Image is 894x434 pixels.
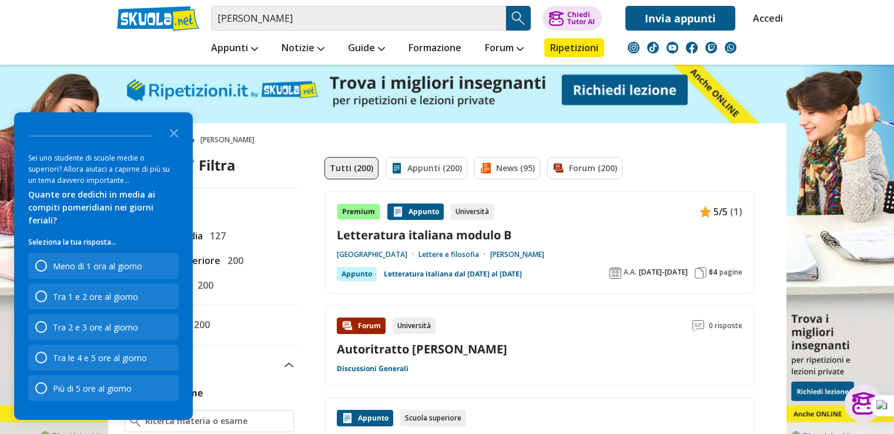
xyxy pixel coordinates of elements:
[28,345,179,370] div: Tra le 4 e 5 ore al giorno
[193,278,213,293] span: 200
[686,42,698,54] img: facebook
[490,250,544,259] a: [PERSON_NAME]
[341,320,353,332] img: Forum contenuto
[28,314,179,340] div: Tra 2 e 3 ore al giorno
[506,6,531,31] button: Search Button
[345,38,388,59] a: Guide
[53,322,138,333] div: Tra 2 e 3 ore al giorno
[567,11,595,25] div: Chiedi Tutor AI
[384,267,522,281] a: Letteratura italiana dal [DATE] al [DATE]
[337,410,393,426] div: Appunto
[211,6,506,31] input: Cerca appunti, riassunti o versioni
[667,42,678,54] img: youtube
[279,38,327,59] a: Notizie
[386,157,467,179] a: Appunti (200)
[543,6,602,31] button: ChiediTutor AI
[337,250,418,259] a: [GEOGRAPHIC_DATA]
[208,38,261,59] a: Appunti
[324,157,379,179] a: Tutti (200)
[400,410,466,426] div: Scuola superiore
[53,291,138,302] div: Tra 1 e 2 ore al giorno
[393,318,436,334] div: Università
[730,204,742,219] span: (1)
[387,203,444,220] div: Appunto
[510,9,527,27] img: Cerca appunti, riassunti o versioni
[28,253,179,279] div: Meno di 1 ora al giorno
[544,38,604,57] a: Ripetizioni
[53,352,147,363] div: Tra le 4 e 5 ore al giorno
[610,267,621,279] img: Anno accademico
[53,261,142,272] div: Meno di 1 ora al giorno
[337,318,386,334] div: Forum
[130,415,141,427] img: Ricerca materia o esame
[695,267,707,279] img: Pagine
[200,131,259,150] span: [PERSON_NAME]
[182,157,236,173] div: Filtra
[28,375,179,401] div: Più di 5 ore al giorno
[482,38,527,59] a: Forum
[753,6,778,31] a: Accedi
[28,152,179,186] div: Sei uno studente di scuole medie o superiori? Allora aiutaci a capirne di più su un tema davvero ...
[14,112,193,420] div: Survey
[189,317,210,332] span: 200
[709,318,742,334] span: 0 risposte
[53,383,132,394] div: Più di 5 ore al giorno
[625,6,735,31] a: Invia appunti
[699,206,711,218] img: Appunti contenuto
[162,121,186,144] button: Close the survey
[406,38,464,59] a: Formazione
[391,162,403,174] img: Appunti filtro contenuto
[337,341,507,357] a: Autoritratto [PERSON_NAME]
[709,268,717,277] span: 84
[223,253,243,268] span: 200
[639,268,688,277] span: [DATE]-[DATE]
[284,363,294,368] img: Apri e chiudi sezione
[337,227,742,243] a: Letteratura italiana modulo B
[28,283,179,309] div: Tra 1 e 2 ore al giorno
[705,42,717,54] img: twitch
[418,250,490,259] a: Lettere e filosofia
[624,268,637,277] span: A.A.
[547,157,622,179] a: Forum (200)
[714,204,728,219] span: 5/5
[719,268,742,277] span: pagine
[628,42,639,54] img: instagram
[341,412,353,424] img: Appunti contenuto
[725,42,736,54] img: WhatsApp
[205,228,226,243] span: 127
[392,206,404,218] img: Appunti contenuto
[553,162,564,174] img: Forum filtro contenuto
[451,203,494,220] div: Università
[28,236,179,248] p: Seleziona la tua risposta...
[692,320,704,332] img: Commenti lettura
[480,162,491,174] img: News filtro contenuto
[337,203,380,220] div: Premium
[337,364,409,373] a: Discussioni Generali
[474,157,540,179] a: News (95)
[647,42,659,54] img: tiktok
[145,415,288,427] input: Ricerca materia o esame
[28,188,179,227] div: Quante ore dedichi in media ai compiti pomeridiani nei giorni feriali?
[337,267,377,281] div: Appunto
